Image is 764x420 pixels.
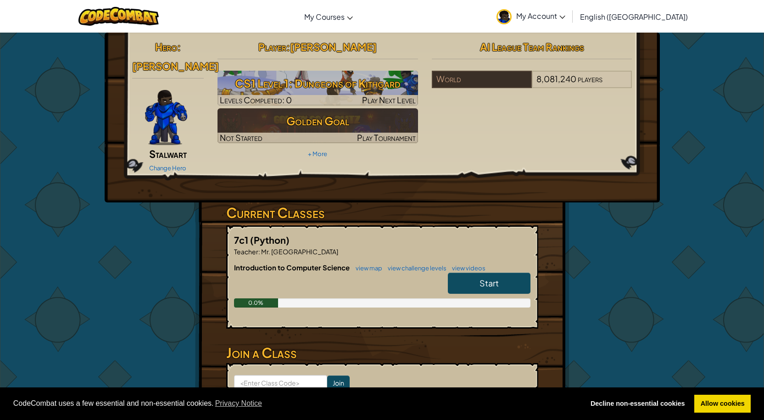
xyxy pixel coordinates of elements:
[217,71,418,106] a: Play Next Level
[580,12,688,22] span: English ([GEOGRAPHIC_DATA])
[217,111,418,131] h3: Golden Goal
[480,40,584,53] span: AI League Team Rankings
[226,202,538,223] h3: Current Classes
[447,264,485,272] a: view videos
[258,247,260,256] span: :
[357,132,416,143] span: Play Tournament
[78,7,159,26] img: CodeCombat logo
[177,40,181,53] span: :
[149,164,186,172] a: Change Hero
[432,71,532,88] div: World
[351,264,382,272] a: view map
[492,2,570,31] a: My Account
[234,234,250,246] span: 7c1
[327,375,350,390] input: Join
[155,40,177,53] span: Hero
[536,73,576,84] span: 8,081,240
[220,132,262,143] span: Not Started
[132,60,219,73] span: [PERSON_NAME]
[234,298,279,308] div: 0.0%
[234,247,258,256] span: Teacher
[308,150,327,157] a: + More
[480,278,499,288] span: Start
[362,95,416,105] span: Play Next Level
[578,73,602,84] span: players
[300,4,357,29] a: My Courses
[250,234,290,246] span: (Python)
[13,397,577,410] span: CodeCombat uses a few essential and non-essential cookies.
[383,264,446,272] a: view challenge levels
[258,40,286,53] span: Player
[145,90,187,145] img: Gordon-selection-pose.png
[234,375,327,391] input: <Enter Class Code>
[226,342,538,363] h3: Join a Class
[584,395,691,413] a: deny cookies
[217,108,418,143] a: Golden GoalNot StartedPlay Tournament
[432,79,632,90] a: World8,081,240players
[290,40,377,53] span: [PERSON_NAME]
[496,9,512,24] img: avatar
[234,263,351,272] span: Introduction to Computer Science
[260,247,338,256] span: Mr. [GEOGRAPHIC_DATA]
[694,395,751,413] a: allow cookies
[214,397,264,410] a: learn more about cookies
[217,73,418,94] h3: CS1 Level 1: Dungeons of Kithgard
[286,40,290,53] span: :
[220,95,292,105] span: Levels Completed: 0
[304,12,345,22] span: My Courses
[217,71,418,106] img: CS1 Level 1: Dungeons of Kithgard
[149,147,187,160] span: Stalwart
[217,108,418,143] img: Golden Goal
[575,4,692,29] a: English ([GEOGRAPHIC_DATA])
[516,11,565,21] span: My Account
